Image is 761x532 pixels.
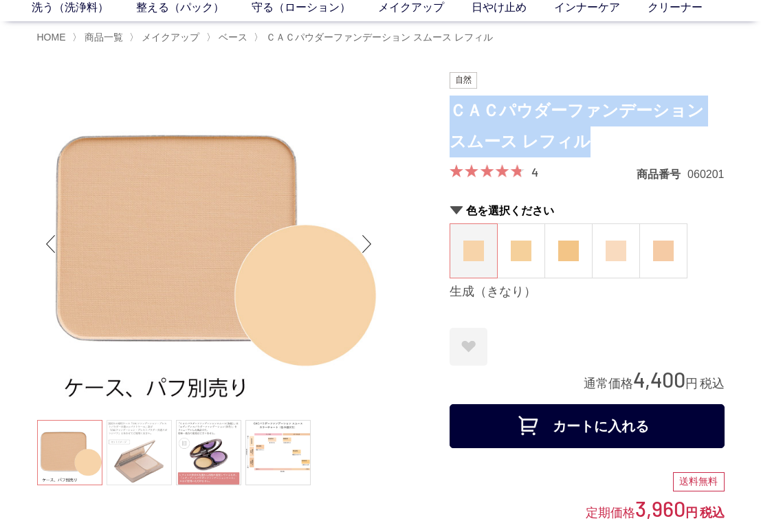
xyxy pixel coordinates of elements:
[633,366,685,392] span: 4,400
[700,377,725,390] span: 税込
[511,241,531,261] img: 蜂蜜（はちみつ）
[593,224,639,278] a: 桜（さくら）
[584,377,633,390] span: 通常価格
[72,31,126,44] li: 〉
[37,72,381,416] img: ＣＡＣパウダーファンデーション スムース レフィル 生成（きなり）
[639,223,687,278] dl: 薄紅（うすべに）
[673,472,725,491] div: 送料無料
[353,217,381,271] div: Next slide
[586,505,635,520] span: 定期価格
[545,224,592,278] a: 小麦（こむぎ）
[544,223,593,278] dl: 小麦（こむぎ）
[216,32,247,43] a: ベース
[450,203,725,218] h2: 色を選択ください
[266,32,493,43] span: ＣＡＣパウダーファンデーション スムース レフィル
[450,96,725,157] h1: ＣＡＣパウダーファンデーション スムース レフィル
[635,496,685,521] span: 3,960
[685,377,698,390] span: 円
[254,31,496,44] li: 〉
[450,72,478,89] img: 自然
[263,32,493,43] a: ＣＡＣパウダーファンデーション スムース レフィル
[450,223,498,278] dl: 生成（きなり）
[139,32,199,43] a: メイクアップ
[37,32,66,43] a: HOME
[206,31,251,44] li: 〉
[637,167,687,181] dt: 商品番号
[531,164,538,179] a: 4
[653,241,674,261] img: 薄紅（うすべに）
[497,223,545,278] dl: 蜂蜜（はちみつ）
[558,241,579,261] img: 小麦（こむぎ）
[37,217,65,271] div: Previous slide
[640,224,687,278] a: 薄紅（うすべに）
[450,404,725,448] button: カートに入れる
[463,241,484,261] img: 生成（きなり）
[82,32,123,43] a: 商品一覧
[592,223,640,278] dl: 桜（さくら）
[85,32,123,43] span: 商品一覧
[219,32,247,43] span: ベース
[450,284,725,300] div: 生成（きなり）
[129,31,203,44] li: 〉
[685,506,698,520] span: 円
[450,328,487,366] a: お気に入りに登録する
[687,167,724,181] dd: 060201
[142,32,199,43] span: メイクアップ
[606,241,626,261] img: 桜（さくら）
[700,506,725,520] span: 税込
[498,224,544,278] a: 蜂蜜（はちみつ）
